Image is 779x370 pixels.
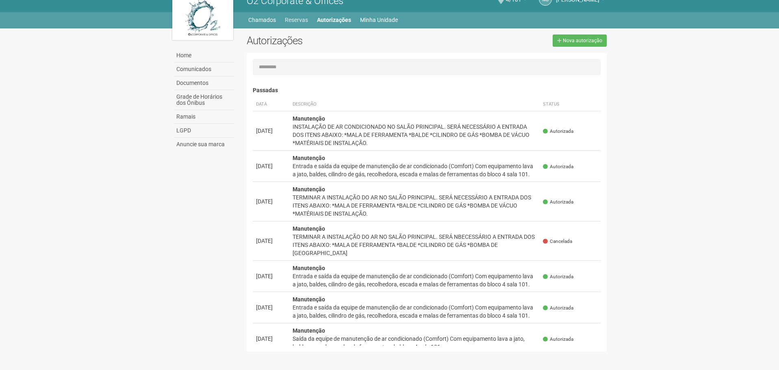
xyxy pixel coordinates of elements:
a: Documentos [174,76,234,90]
a: Anuncie sua marca [174,138,234,151]
div: [DATE] [256,272,286,280]
div: [DATE] [256,237,286,245]
h4: Passadas [253,87,601,93]
div: [DATE] [256,162,286,170]
div: Entrada e saída da equipe de manutenção de ar condicionado (Comfort) Com equipamento lava a jato,... [293,303,537,320]
strong: Manutenção [293,296,325,303]
span: Autorizada [543,273,573,280]
div: TERMINAR A INSTALAÇÃO DO AR NO SALÃO PRINCIPAL. SERÁ NECESSÁRIO A ENTRADA DOS ITENS ABAIXO: *MALA... [293,193,537,218]
div: INSTALAÇÃO DE AR CONDICIONADO NO SALÃO PRINCIPAL. SERÁ NECESSÁRIO A ENTRADA DOS ITENS ABAIXO: *MA... [293,123,537,147]
div: [DATE] [256,127,286,135]
strong: Manutenção [293,225,325,232]
th: Descrição [289,98,540,111]
th: Data [253,98,289,111]
span: Autorizada [543,199,573,206]
span: Autorizada [543,128,573,135]
a: Chamados [248,14,276,26]
div: [DATE] [256,335,286,343]
span: Cancelada [543,238,572,245]
span: Autorizada [543,336,573,343]
div: [DATE] [256,197,286,206]
strong: Manutenção [293,265,325,271]
strong: Manutenção [293,327,325,334]
a: Autorizações [317,14,351,26]
a: Ramais [174,110,234,124]
div: TERMINAR A INSTALAÇÃO DO AR NO SALÃO PRINCIPAL. SERÁ NBECESSÁRIO A ENTRADA DOS ITENS ABAIXO: *MAL... [293,233,537,257]
div: Entrada e saída da equipe de manutenção de ar condicionado (Comfort) Com equipamento lava a jato,... [293,162,537,178]
strong: Manutenção [293,155,325,161]
a: LGPD [174,124,234,138]
strong: Manutenção [293,115,325,122]
th: Status [540,98,601,111]
a: Minha Unidade [360,14,398,26]
div: [DATE] [256,303,286,312]
a: Reservas [285,14,308,26]
span: Autorizada [543,305,573,312]
div: Saída da equipe de manutenção de ar condicionado (Comfort) Com equipamento lava a jato, baldes, e... [293,335,537,351]
span: Nova autorização [563,38,602,43]
strong: Manutenção [293,186,325,193]
div: Entrada e saída da equipe de manutenção de ar condicionado (Comfort) Com equipamento lava a jato,... [293,272,537,288]
h2: Autorizações [247,35,421,47]
a: Grade de Horários dos Ônibus [174,90,234,110]
a: Home [174,49,234,63]
a: Nova autorização [553,35,607,47]
span: Autorizada [543,163,573,170]
a: Comunicados [174,63,234,76]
